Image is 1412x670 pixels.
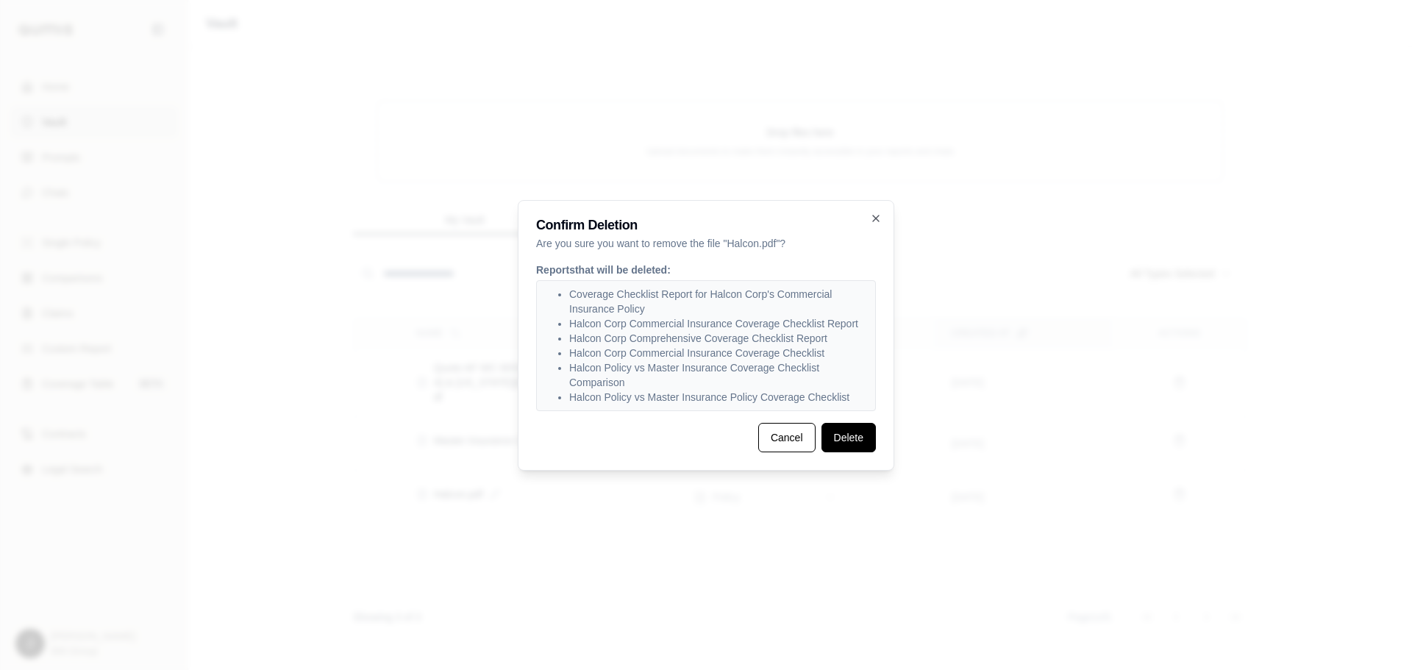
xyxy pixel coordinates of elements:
[569,287,869,316] li: Coverage Checklist Report for Halcon Corp's Commercial Insurance Policy
[758,423,816,452] button: Cancel
[569,390,869,405] li: Halcon Policy vs Master Insurance Policy Coverage Checklist
[536,236,876,411] p: Are you sure you want to remove the file " Halcon.pdf "?
[569,360,869,390] li: Halcon Policy vs Master Insurance Coverage Checklist Comparison
[569,346,869,360] li: Halcon Corp Commercial Insurance Coverage Checklist
[569,331,869,346] li: Halcon Corp Comprehensive Coverage Checklist Report
[536,218,876,232] h2: Confirm Deletion
[536,263,876,277] div: Report s that will be deleted:
[569,316,869,331] li: Halcon Corp Commercial Insurance Coverage Checklist Report
[821,423,876,452] button: Delete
